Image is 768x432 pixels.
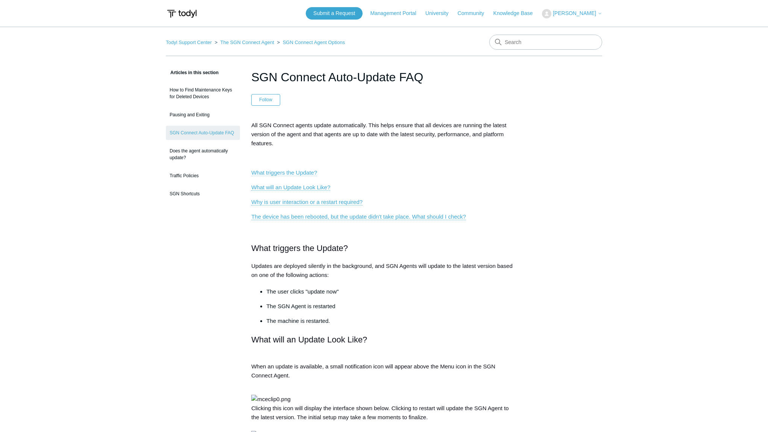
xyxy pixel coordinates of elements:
img: Todyl Support Center Help Center home page [166,7,198,21]
li: Todyl Support Center [166,40,213,45]
a: Does the agent automatically update? [166,144,240,165]
a: Traffic Policies [166,169,240,183]
p: The machine is restarted. [266,316,517,326]
a: Management Portal [370,9,424,17]
li: The SGN Connect Agent [213,40,276,45]
span: All SGN Connect agents update automatically. This helps ensure that all devices are running the l... [251,122,506,146]
span: What triggers the Update? [251,243,348,253]
a: SGN Shortcuts [166,187,240,201]
li: SGN Connect Agent Options [275,40,345,45]
span: Updates are deployed silently in the background, and SGN Agents will update to the latest version... [251,263,513,278]
span: When an update is available, a small notification icon will appear above the Menu icon in the SGN... [251,363,495,379]
a: University [425,9,456,17]
span: [PERSON_NAME] [553,10,596,16]
input: Search [489,35,602,50]
span: Articles in this section [166,70,219,75]
a: The device has been rebooted, but the update didn't take place. What should I check? [251,213,466,220]
a: What will an Update Look Like? [251,184,330,191]
a: Why is user interaction or a restart required? [251,199,363,205]
a: SGN Connect Agent Options [283,40,345,45]
span: What will an Update Look Like? [251,335,367,344]
a: Community [458,9,492,17]
a: Pausing and Exiting [166,108,240,122]
button: [PERSON_NAME] [542,9,602,18]
a: Knowledge Base [493,9,540,17]
button: Follow Article [251,94,280,105]
p: The SGN Agent is restarted [266,302,517,311]
a: What triggers the Update? [251,169,317,176]
a: SGN Connect Auto-Update FAQ [166,126,240,140]
a: The SGN Connect Agent [220,40,274,45]
img: mceclip0.png [251,395,290,404]
a: Todyl Support Center [166,40,212,45]
a: How to Find Maintenance Keys for Deleted Devices [166,83,240,104]
a: Submit a Request [306,7,363,20]
h1: SGN Connect Auto-Update FAQ [251,68,517,86]
li: The user clicks "update now" [266,287,517,296]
